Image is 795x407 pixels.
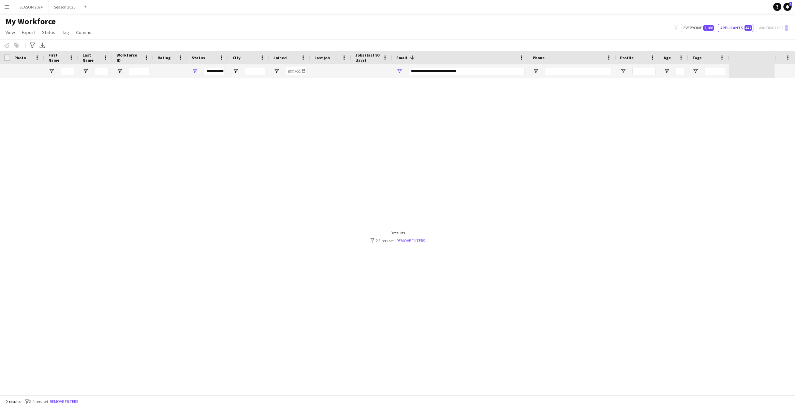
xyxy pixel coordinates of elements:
[61,67,74,75] input: First Name Filter Input
[38,41,46,49] app-action-btn: Export XLSX
[62,29,69,35] span: Tag
[59,28,72,37] a: Tag
[676,67,684,75] input: Age Filter Input
[703,25,714,31] span: 2,188
[48,0,81,14] button: Season 2025
[117,52,141,63] span: Workforce ID
[396,55,407,60] span: Email
[545,67,612,75] input: Phone Filter Input
[314,55,330,60] span: Last job
[73,28,94,37] a: Comms
[745,25,752,31] span: 477
[397,238,425,243] a: Remove filters
[5,16,56,27] span: My Workforce
[3,28,18,37] a: View
[14,55,26,60] span: Photo
[681,24,715,32] button: Everyone2,188
[83,52,100,63] span: Last Name
[83,68,89,74] button: Open Filter Menu
[42,29,55,35] span: Status
[664,68,670,74] button: Open Filter Menu
[620,55,634,60] span: Profile
[158,55,171,60] span: Rating
[705,67,725,75] input: Tags Filter Input
[5,29,15,35] span: View
[29,399,48,404] span: 2 filters set
[129,67,149,75] input: Workforce ID Filter Input
[76,29,91,35] span: Comms
[274,68,280,74] button: Open Filter Menu
[286,67,306,75] input: Joined Filter Input
[4,54,10,61] input: Column with Header Selection
[533,68,539,74] button: Open Filter Menu
[14,0,48,14] button: SEASON 2024
[48,52,66,63] span: First Name
[620,68,626,74] button: Open Filter Menu
[192,68,198,74] button: Open Filter Menu
[274,55,287,60] span: Joined
[692,68,698,74] button: Open Filter Menu
[409,67,525,75] input: Email Filter Input
[19,28,38,37] a: Export
[370,230,425,235] div: 0 results
[789,2,792,6] span: 1
[718,24,753,32] button: Applicants477
[95,67,108,75] input: Last Name Filter Input
[48,68,55,74] button: Open Filter Menu
[632,67,656,75] input: Profile Filter Input
[692,55,702,60] span: Tags
[783,3,792,11] a: 1
[355,52,380,63] span: Jobs (last 90 days)
[233,68,239,74] button: Open Filter Menu
[192,55,205,60] span: Status
[28,41,36,49] app-action-btn: Advanced filters
[533,55,545,60] span: Phone
[664,55,671,60] span: Age
[48,398,79,405] button: Remove filters
[233,55,240,60] span: City
[245,67,265,75] input: City Filter Input
[39,28,58,37] a: Status
[117,68,123,74] button: Open Filter Menu
[370,238,425,243] div: 2 filters set
[22,29,35,35] span: Export
[396,68,402,74] button: Open Filter Menu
